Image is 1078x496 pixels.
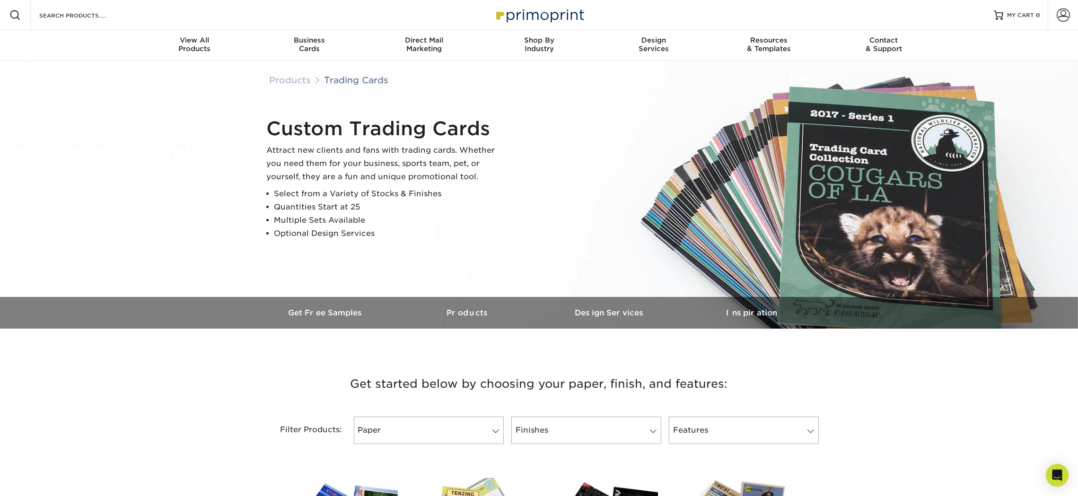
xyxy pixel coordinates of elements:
[539,308,681,317] h3: Design Services
[1007,11,1034,19] span: MY CART
[274,187,503,200] li: Select from a Variety of Stocks & Finishes
[252,36,367,53] div: Cards
[711,30,826,61] a: Resources& Templates
[397,308,539,317] h3: Products
[511,417,661,444] a: Finishes
[367,36,482,44] span: Direct Mail
[267,144,503,183] p: Attract new clients and fans with trading cards. Whether you need them for your business, sports ...
[482,36,596,44] span: Shop By
[324,75,389,85] a: Trading Cards
[255,417,350,444] div: Filter Products:
[826,30,941,61] a: Contact& Support
[255,297,397,329] a: Get Free Samples
[826,36,941,44] span: Contact
[274,227,503,240] li: Optional Design Services
[681,308,823,317] h3: Inspiration
[1046,464,1069,487] div: Open Intercom Messenger
[137,36,252,53] div: Products
[137,36,252,44] span: View All
[137,30,252,61] a: View AllProducts
[397,297,539,329] a: Products
[482,30,596,61] a: Shop ByIndustry
[255,308,397,317] h3: Get Free Samples
[596,36,711,53] div: Services
[270,75,311,85] a: Products
[263,363,816,405] h3: Get started below by choosing your paper, finish, and features:
[367,36,482,53] div: Marketing
[274,214,503,227] li: Multiple Sets Available
[354,417,504,444] a: Paper
[826,36,941,53] div: & Support
[596,36,711,44] span: Design
[367,30,482,61] a: Direct MailMarketing
[252,30,367,61] a: BusinessCards
[681,297,823,329] a: Inspiration
[539,297,681,329] a: Design Services
[267,117,503,140] h1: Custom Trading Cards
[482,36,596,53] div: Industry
[38,9,131,21] input: SEARCH PRODUCTS.....
[274,200,503,214] li: Quantities Start at 25
[711,36,826,53] div: & Templates
[1036,12,1040,18] span: 0
[596,30,711,61] a: DesignServices
[492,5,587,25] img: Primoprint
[252,36,367,44] span: Business
[711,36,826,44] span: Resources
[669,417,819,444] a: Features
